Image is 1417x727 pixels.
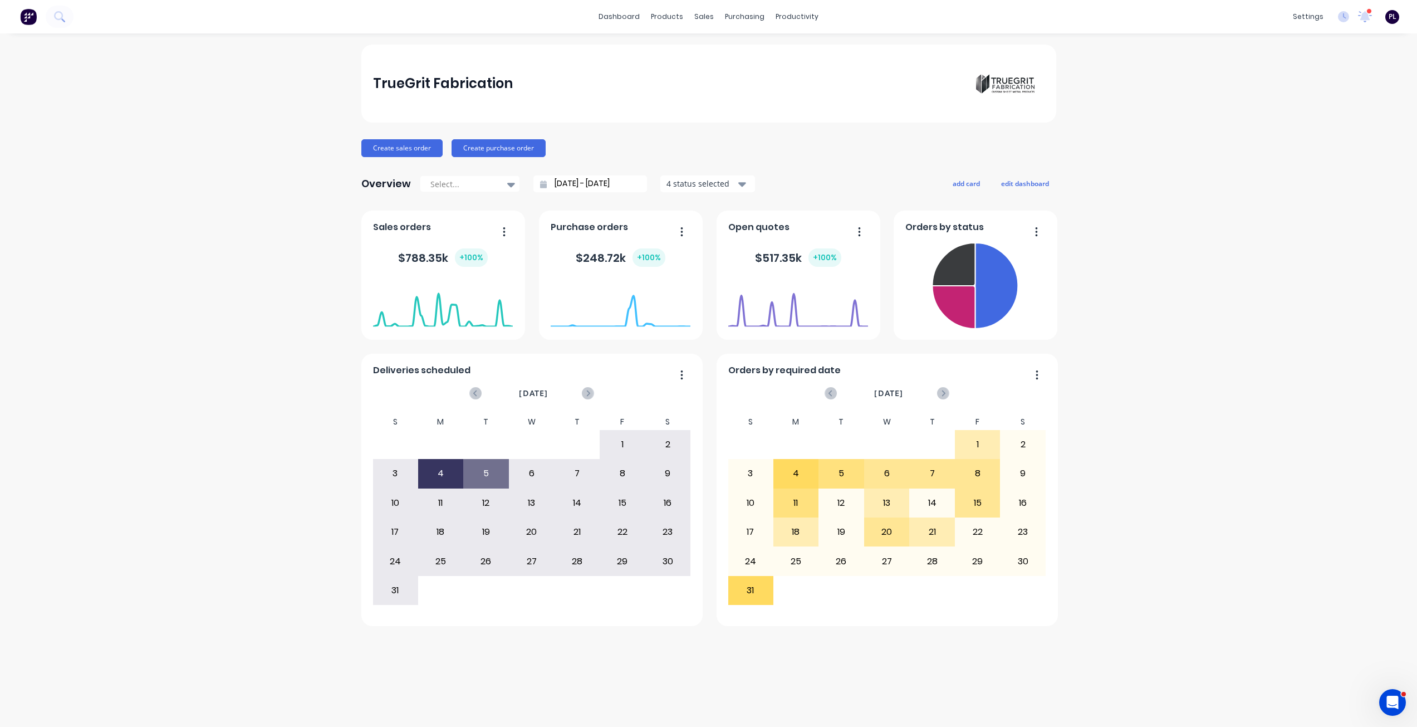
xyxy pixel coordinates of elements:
div: 19 [464,518,508,546]
div: 11 [774,489,818,517]
div: 9 [1001,460,1045,487]
div: 15 [600,489,645,517]
div: + 100 % [455,248,488,267]
div: F [600,414,645,430]
div: 16 [645,489,690,517]
div: $ 517.35k [755,248,841,267]
div: 5 [819,460,864,487]
div: 4 [419,460,463,487]
div: M [418,414,464,430]
div: 16 [1001,489,1045,517]
div: 25 [419,547,463,575]
span: PL [1389,12,1396,22]
div: 8 [600,460,645,487]
div: $ 788.35k [398,248,488,267]
div: 26 [819,547,864,575]
div: 13 [865,489,909,517]
iframe: Intercom live chat [1379,689,1406,716]
button: edit dashboard [994,176,1056,191]
div: 17 [373,518,418,546]
div: 29 [955,547,1000,575]
div: 5 [464,460,508,487]
div: 12 [819,489,864,517]
div: purchasing [719,8,770,25]
div: 20 [865,518,909,546]
div: 3 [373,460,418,487]
div: 30 [645,547,690,575]
div: S [645,414,690,430]
div: + 100 % [808,248,841,267]
span: Purchase orders [551,221,628,234]
div: S [372,414,418,430]
div: T [909,414,955,430]
div: $ 248.72k [576,248,665,267]
div: M [773,414,819,430]
a: dashboard [593,8,645,25]
span: [DATE] [519,387,548,399]
div: 29 [600,547,645,575]
div: 4 status selected [666,178,737,189]
img: TrueGrit Fabrication [966,45,1044,123]
div: 12 [464,489,508,517]
div: 22 [600,518,645,546]
div: TrueGrit Fabrication [373,72,513,95]
div: settings [1287,8,1329,25]
div: 18 [419,518,463,546]
div: 17 [728,518,773,546]
div: W [864,414,910,430]
div: 1 [955,431,1000,458]
div: T [554,414,600,430]
div: W [509,414,555,430]
div: 13 [509,489,554,517]
div: 24 [728,547,773,575]
div: 25 [774,547,818,575]
div: 20 [509,518,554,546]
div: 31 [728,577,773,604]
div: S [728,414,773,430]
div: T [818,414,864,430]
div: + 100 % [632,248,665,267]
div: products [645,8,689,25]
div: productivity [770,8,824,25]
div: 15 [955,489,1000,517]
div: 10 [728,489,773,517]
div: 1 [600,431,645,458]
div: Overview [361,173,411,195]
span: [DATE] [874,387,903,399]
div: 31 [373,577,418,604]
span: Orders by status [905,221,984,234]
div: 23 [645,518,690,546]
div: 10 [373,489,418,517]
div: 30 [1001,547,1045,575]
div: 26 [464,547,508,575]
div: 2 [645,431,690,458]
div: 7 [910,460,954,487]
div: 14 [910,489,954,517]
div: T [463,414,509,430]
div: 4 [774,460,818,487]
div: 18 [774,518,818,546]
div: 14 [555,489,599,517]
div: S [1000,414,1046,430]
div: 3 [728,460,773,487]
div: 9 [645,460,690,487]
div: 2 [1001,431,1045,458]
div: 21 [910,518,954,546]
span: Sales orders [373,221,431,234]
div: 23 [1001,518,1045,546]
button: add card [945,176,987,191]
button: 4 status selected [660,175,755,192]
span: Open quotes [728,221,790,234]
div: 21 [555,518,599,546]
div: 8 [955,460,1000,487]
div: sales [689,8,719,25]
div: 6 [865,460,909,487]
div: 24 [373,547,418,575]
button: Create sales order [361,139,443,157]
div: 22 [955,518,1000,546]
img: Factory [20,8,37,25]
div: 28 [910,547,954,575]
div: 7 [555,460,599,487]
div: 19 [819,518,864,546]
div: 27 [865,547,909,575]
